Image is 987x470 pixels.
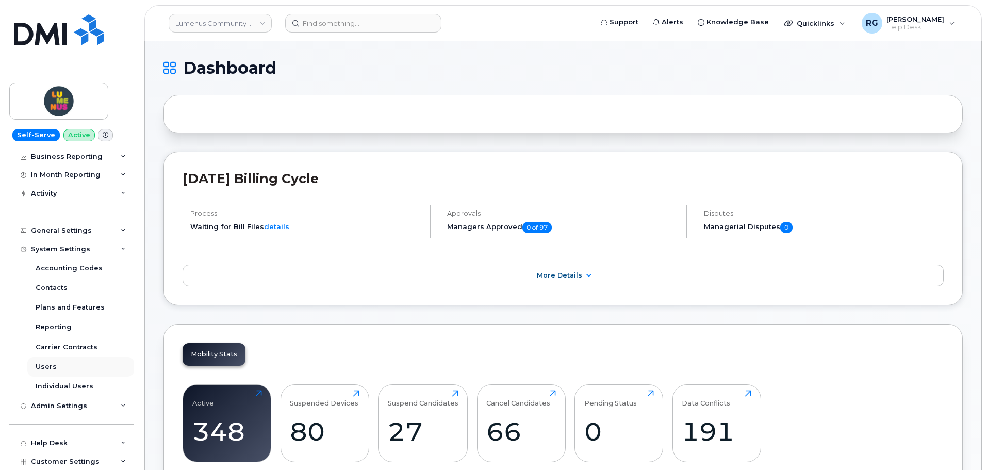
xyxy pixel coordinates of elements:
[190,209,421,217] h4: Process
[388,416,458,447] div: 27
[447,222,678,233] h5: Managers Approved
[388,390,458,407] div: Suspend Candidates
[704,209,944,217] h4: Disputes
[584,416,654,447] div: 0
[388,390,458,456] a: Suspend Candidates27
[192,390,262,456] a: Active348
[486,390,550,407] div: Cancel Candidates
[522,222,552,233] span: 0 of 97
[290,390,358,407] div: Suspended Devices
[190,222,421,232] li: Waiting for Bill Files
[682,390,751,456] a: Data Conflicts191
[183,171,944,186] h2: [DATE] Billing Cycle
[290,416,359,447] div: 80
[264,222,289,231] a: details
[192,416,262,447] div: 348
[447,209,678,217] h4: Approvals
[682,390,730,407] div: Data Conflicts
[584,390,637,407] div: Pending Status
[192,390,214,407] div: Active
[290,390,359,456] a: Suspended Devices80
[584,390,654,456] a: Pending Status0
[486,390,556,456] a: Cancel Candidates66
[183,60,276,76] span: Dashboard
[537,271,582,279] span: More Details
[486,416,556,447] div: 66
[704,222,944,233] h5: Managerial Disputes
[780,222,793,233] span: 0
[682,416,751,447] div: 191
